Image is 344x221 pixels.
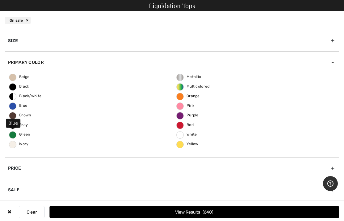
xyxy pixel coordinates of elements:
span: Blue [9,103,27,108]
button: Clear [19,206,45,218]
span: Orange [177,94,200,98]
div: Size [5,30,339,51]
span: Yellow [177,142,199,146]
span: Green [9,132,30,136]
span: Metallic [177,75,201,79]
div: Blue [6,119,20,128]
span: 640 [203,210,213,215]
span: Multicolored [177,84,210,89]
iframe: Opens a widget where you can find more information [323,176,338,192]
span: Black/white [9,94,41,98]
div: Primary Color [5,51,339,73]
div: Price [5,157,339,179]
span: Brown [9,113,31,117]
span: Ivory [9,142,29,146]
button: View Results640 [49,206,339,218]
div: Sale [5,179,339,201]
span: Red [177,123,194,127]
div: On sale [5,17,31,24]
span: Pink [177,103,194,108]
span: Beige [9,75,30,79]
span: White [177,132,197,136]
span: Purple [177,113,199,117]
div: ✖ [5,206,14,218]
span: Black [9,84,29,89]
